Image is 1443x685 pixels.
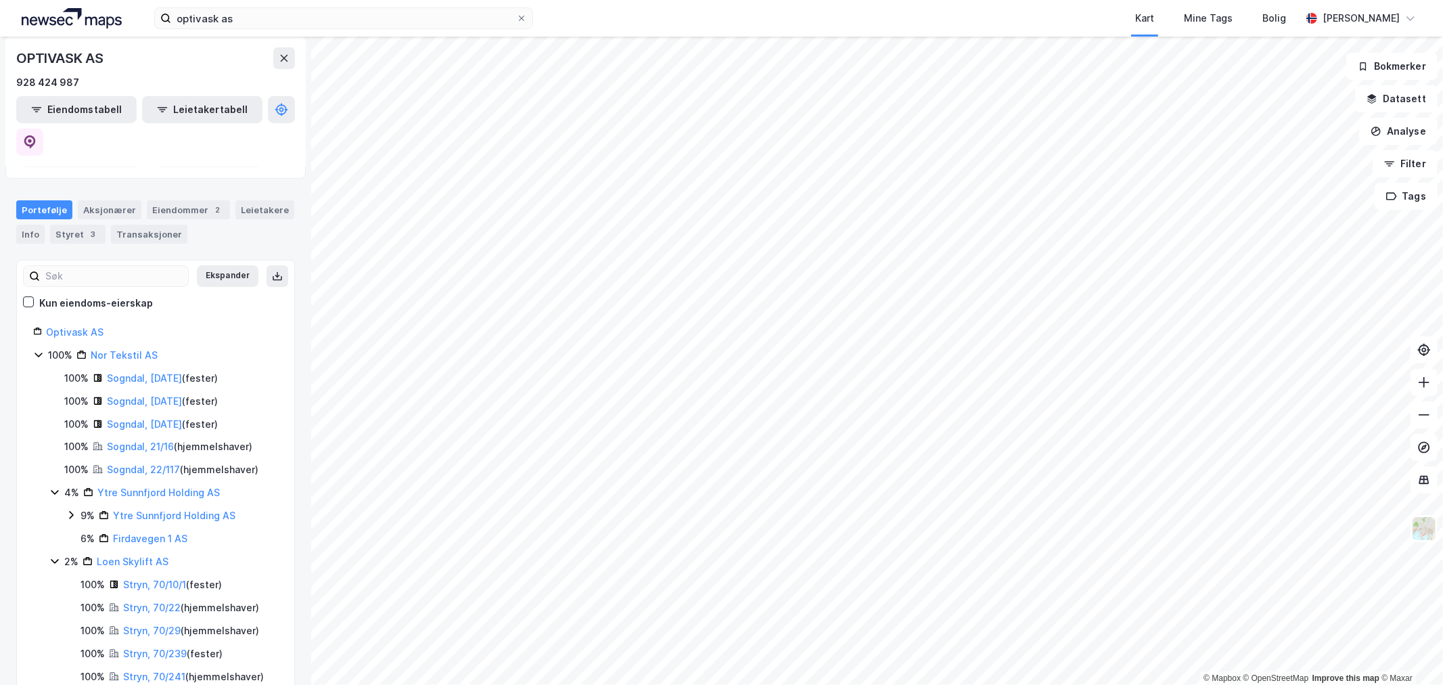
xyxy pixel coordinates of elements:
[123,646,223,662] div: ( fester )
[48,347,72,363] div: 100%
[107,464,180,475] a: Sogndal, 22/117
[107,372,182,384] a: Sogndal, [DATE]
[123,579,186,590] a: Stryn, 70/10/1
[46,326,104,338] a: Optivask AS
[81,623,105,639] div: 100%
[107,393,218,410] div: ( fester )
[1411,516,1437,542] img: Z
[87,227,100,241] div: 3
[211,203,225,217] div: 2
[16,47,106,69] div: OPTIVASK AS
[1346,53,1438,80] button: Bokmerker
[39,295,153,311] div: Kun eiendoms-eierskap
[113,533,187,544] a: Firdavegen 1 AS
[107,439,252,455] div: ( hjemmelshaver )
[16,74,79,91] div: 928 424 987
[81,669,105,685] div: 100%
[64,439,89,455] div: 100%
[91,349,158,361] a: Nor Tekstil AS
[16,96,137,123] button: Eiendomstabell
[197,265,258,287] button: Ekspander
[171,8,516,28] input: Søk på adresse, matrikkel, gårdeiere, leietakere eller personer
[113,510,235,521] a: Ytre Sunnfjord Holding AS
[64,370,89,386] div: 100%
[123,623,259,639] div: ( hjemmelshaver )
[1204,673,1241,683] a: Mapbox
[1375,620,1443,685] div: Kontrollprogram for chat
[123,625,181,636] a: Stryn, 70/29
[81,600,105,616] div: 100%
[107,416,218,433] div: ( fester )
[1359,118,1438,145] button: Analyse
[1312,673,1379,683] a: Improve this map
[147,200,230,219] div: Eiendommer
[16,225,45,244] div: Info
[97,487,220,498] a: Ytre Sunnfjord Holding AS
[40,266,188,286] input: Søk
[1262,10,1286,26] div: Bolig
[64,485,79,501] div: 4%
[1355,85,1438,112] button: Datasett
[123,602,181,613] a: Stryn, 70/22
[50,225,106,244] div: Styret
[64,416,89,433] div: 100%
[123,648,187,659] a: Stryn, 70/239
[1135,10,1154,26] div: Kart
[123,577,222,593] div: ( fester )
[1375,620,1443,685] iframe: Chat Widget
[78,200,141,219] div: Aksjonærer
[142,96,262,123] button: Leietakertabell
[107,395,182,407] a: Sogndal, [DATE]
[123,669,264,685] div: ( hjemmelshaver )
[111,225,187,244] div: Transaksjoner
[107,418,182,430] a: Sogndal, [DATE]
[1323,10,1400,26] div: [PERSON_NAME]
[123,600,259,616] div: ( hjemmelshaver )
[64,554,78,570] div: 2%
[64,393,89,410] div: 100%
[81,646,105,662] div: 100%
[1375,183,1438,210] button: Tags
[81,577,105,593] div: 100%
[16,200,72,219] div: Portefølje
[1184,10,1233,26] div: Mine Tags
[123,671,185,682] a: Stryn, 70/241
[1243,673,1309,683] a: OpenStreetMap
[107,441,174,452] a: Sogndal, 21/16
[64,462,89,478] div: 100%
[97,556,168,567] a: Loen Skylift AS
[107,462,258,478] div: ( hjemmelshaver )
[107,370,218,386] div: ( fester )
[1373,150,1438,177] button: Filter
[22,8,122,28] img: logo.a4113a55bc3d86da70a041830d287a7e.svg
[235,200,294,219] div: Leietakere
[81,508,95,524] div: 9%
[81,531,95,547] div: 6%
